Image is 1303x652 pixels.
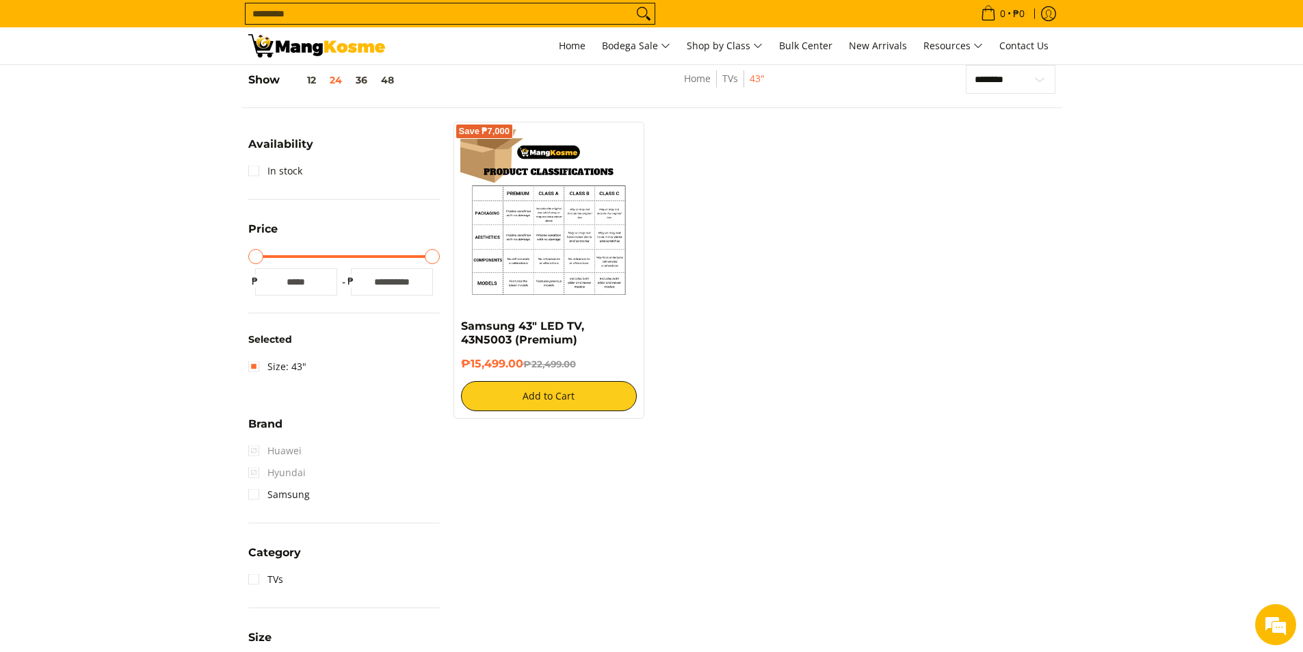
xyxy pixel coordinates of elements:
[248,569,283,590] a: TVs
[374,75,401,86] button: 48
[248,356,306,378] a: Size: 43"
[633,3,655,24] button: Search
[71,77,230,94] div: Chat with us now
[1011,9,1027,18] span: ₱0
[595,27,677,64] a: Bodega Sale
[280,75,323,86] button: 12
[461,129,637,306] img: Samsung 43" LED TV, 43N5003 (Premium) - 0
[248,462,306,484] span: Hyundai
[248,632,272,643] span: Size
[842,27,914,64] a: New Arrivals
[248,34,385,57] img: TVs - Premium Television Brands l Mang Kosme
[248,224,278,235] span: Price
[977,6,1029,21] span: •
[248,547,301,558] span: Category
[602,38,670,55] span: Bodega Sale
[680,27,769,64] a: Shop by Class
[79,172,189,311] span: We're online!
[248,139,313,160] summary: Open
[684,72,711,85] a: Home
[248,274,262,288] span: ₱
[248,334,440,346] h6: Selected
[7,374,261,421] textarea: Type your message and hit 'Enter'
[559,39,585,52] span: Home
[248,139,313,150] span: Availability
[459,127,510,135] span: Save ₱7,000
[461,357,637,371] h6: ₱15,499.00
[399,27,1055,64] nav: Main Menu
[992,27,1055,64] a: Contact Us
[779,39,832,52] span: Bulk Center
[999,39,1049,52] span: Contact Us
[687,38,763,55] span: Shop by Class
[750,70,765,88] span: 43"
[248,73,401,87] h5: Show
[248,440,302,462] span: Huawei
[248,419,282,430] span: Brand
[772,27,839,64] a: Bulk Center
[349,75,374,86] button: 36
[523,358,576,369] del: ₱22,499.00
[224,7,257,40] div: Minimize live chat window
[461,320,584,346] a: Samsung 43" LED TV, 43N5003 (Premium)
[998,9,1008,18] span: 0
[248,547,301,569] summary: Open
[248,160,302,182] a: In stock
[722,72,738,85] a: TVs
[917,27,990,64] a: Resources
[923,38,983,55] span: Resources
[248,419,282,440] summary: Open
[599,70,848,101] nav: Breadcrumbs
[248,484,310,506] a: Samsung
[344,274,358,288] span: ₱
[323,75,349,86] button: 24
[552,27,592,64] a: Home
[849,39,907,52] span: New Arrivals
[461,381,637,411] button: Add to Cart
[248,224,278,245] summary: Open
